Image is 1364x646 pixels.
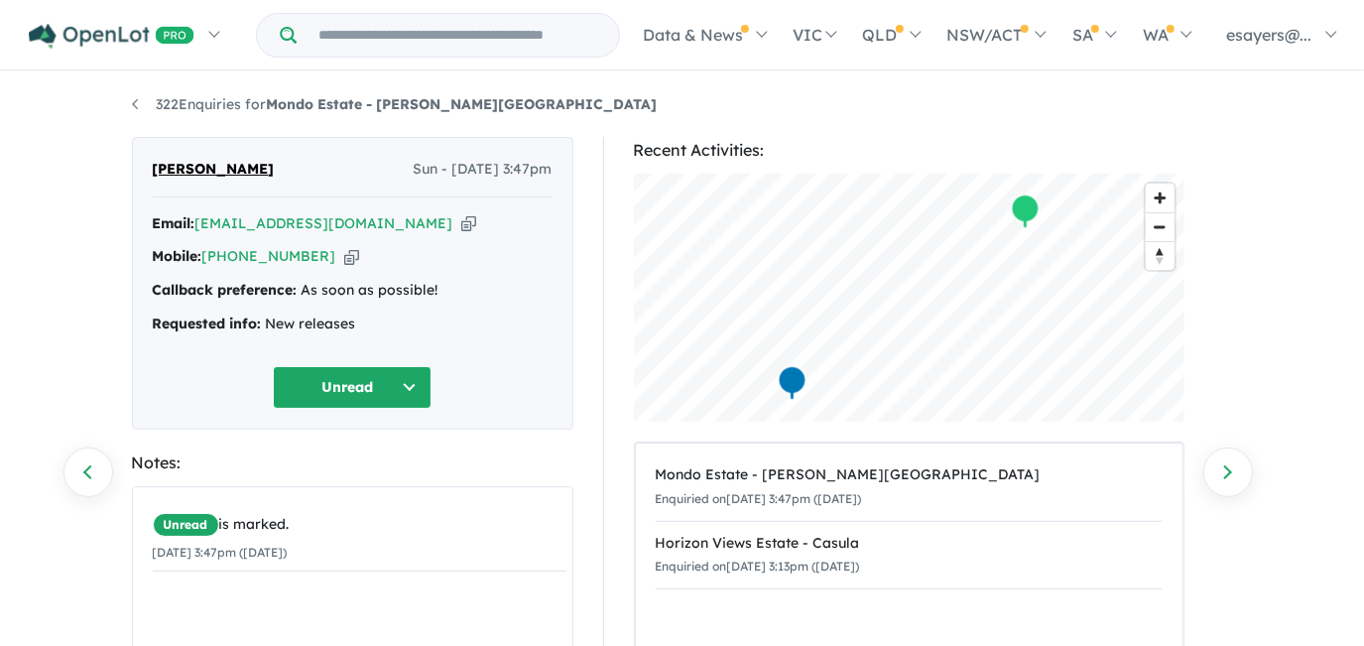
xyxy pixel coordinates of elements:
span: Unread [153,513,219,537]
button: Zoom out [1146,212,1175,241]
div: is marked. [153,513,566,537]
img: Openlot PRO Logo White [29,24,194,49]
canvas: Map [634,174,1184,422]
small: [DATE] 3:47pm ([DATE]) [153,545,288,560]
div: Map marker [777,365,806,402]
button: Copy [461,213,476,234]
span: Sun - [DATE] 3:47pm [414,158,553,182]
a: Mondo Estate - [PERSON_NAME][GEOGRAPHIC_DATA]Enquiried on[DATE] 3:47pm ([DATE]) [656,453,1163,522]
div: As soon as possible! [153,279,553,303]
div: Recent Activities: [634,137,1184,164]
input: Try estate name, suburb, builder or developer [301,14,615,57]
a: Horizon Views Estate - CasulaEnquiried on[DATE] 3:13pm ([DATE]) [656,521,1163,590]
a: 322Enquiries forMondo Estate - [PERSON_NAME][GEOGRAPHIC_DATA] [132,95,658,113]
a: [PHONE_NUMBER] [202,247,336,265]
strong: Mobile: [153,247,202,265]
span: Reset bearing to north [1146,242,1175,270]
button: Copy [344,246,359,267]
button: Unread [273,366,432,409]
span: [PERSON_NAME] [153,158,275,182]
div: New releases [153,313,553,336]
nav: breadcrumb [132,93,1233,117]
strong: Email: [153,214,195,232]
strong: Requested info: [153,315,262,332]
span: esayers@... [1226,25,1311,45]
button: Reset bearing to north [1146,241,1175,270]
strong: Callback preference: [153,281,298,299]
div: Mondo Estate - [PERSON_NAME][GEOGRAPHIC_DATA] [656,463,1163,487]
small: Enquiried on [DATE] 3:13pm ([DATE]) [656,559,860,574]
div: Horizon Views Estate - Casula [656,532,1163,556]
div: Map marker [1010,194,1040,230]
div: Notes: [132,450,573,476]
strong: Mondo Estate - [PERSON_NAME][GEOGRAPHIC_DATA] [267,95,658,113]
small: Enquiried on [DATE] 3:47pm ([DATE]) [656,491,862,506]
a: [EMAIL_ADDRESS][DOMAIN_NAME] [195,214,453,232]
button: Zoom in [1146,184,1175,212]
span: Zoom out [1146,213,1175,241]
